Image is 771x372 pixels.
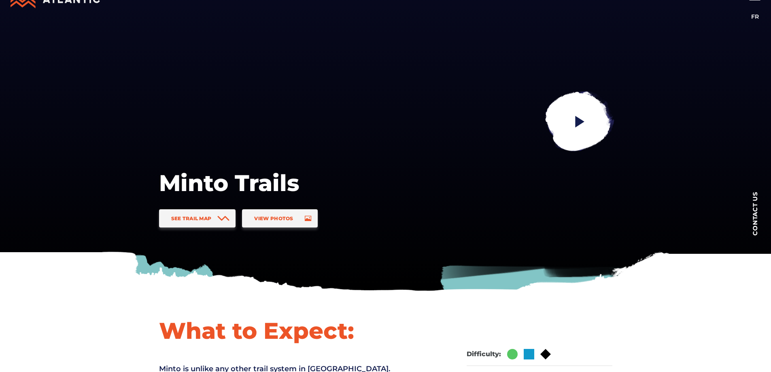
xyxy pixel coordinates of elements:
a: FR [751,13,759,20]
a: See Trail Map [159,209,236,227]
h1: What to Expect: [159,317,422,345]
span: View Photos [254,215,293,221]
img: Blue Square [524,349,534,359]
span: Contact us [752,191,758,236]
span: See Trail Map [171,215,212,221]
h1: Minto Trails [159,169,418,197]
ion-icon: play [572,114,587,129]
a: View Photos [242,209,317,227]
a: Contact us [739,179,771,248]
dt: Difficulty: [467,350,501,359]
img: Green Circle [507,349,518,359]
img: Black Diamond [540,349,551,359]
